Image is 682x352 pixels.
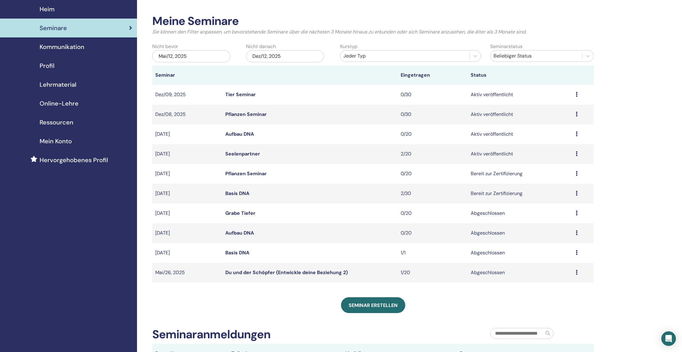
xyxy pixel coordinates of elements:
a: Grabe Tiefer [225,210,255,216]
div: Jeder Typ [343,52,466,60]
td: Bereit zur Zertifizierung [468,184,573,204]
td: Dez/09, 2025 [152,85,222,105]
a: Tier Seminar [225,91,256,98]
td: Aktiv veröffentlicht [468,144,573,164]
div: Mai/12, 2025 [152,50,230,62]
a: Pflanzen Seminar [225,111,267,117]
label: Seminarstatus [490,43,522,50]
td: [DATE] [152,164,222,184]
label: Kurstyp [340,43,357,50]
td: 2/30 [398,184,468,204]
td: [DATE] [152,144,222,164]
a: Pflanzen Seminar [225,170,267,177]
h2: Meine Seminare [152,14,594,28]
td: 0/20 [398,204,468,223]
div: Beliebiger Status [494,52,579,60]
a: Basis DNA [225,190,249,197]
td: Abgeschlossen [468,263,573,283]
a: Aufbau DNA [225,131,254,137]
td: Dez/08, 2025 [152,105,222,124]
td: Abgeschlossen [468,204,573,223]
td: Bereit zur Zertifizierung [468,164,573,184]
td: 2/20 [398,144,468,164]
span: Kommunikation [40,42,84,51]
span: Seminare [40,23,67,33]
a: Seminar erstellen [341,297,405,313]
td: 0/30 [398,105,468,124]
td: Aktiv veröffentlicht [468,124,573,144]
label: Nicht danach [246,43,276,50]
div: Dez/12, 2025 [246,50,324,62]
td: 0/30 [398,85,468,105]
td: [DATE] [152,223,222,243]
td: Abgeschlossen [468,243,573,263]
td: [DATE] [152,124,222,144]
td: 0/20 [398,223,468,243]
th: Status [468,65,573,85]
span: Ressourcen [40,118,73,127]
td: 0/20 [398,124,468,144]
span: Heim [40,5,54,14]
td: Abgeschlossen [468,223,573,243]
td: [DATE] [152,243,222,263]
p: Sie können den Filter anpassen, um bevorstehende Seminare über die nächsten 3 Monate hinaus zu er... [152,28,594,36]
td: [DATE] [152,184,222,204]
label: Nicht bevor [152,43,178,50]
td: 1/1 [398,243,468,263]
td: 0/20 [398,164,468,184]
a: Seelenpartner [225,151,260,157]
td: [DATE] [152,204,222,223]
h2: Seminaranmeldungen [152,328,270,342]
td: Aktiv veröffentlicht [468,85,573,105]
span: Hervorgehobenes Profil [40,155,108,165]
span: Lehrmaterial [40,80,76,89]
a: Basis DNA [225,249,249,256]
td: 1/20 [398,263,468,283]
span: Profil [40,61,54,70]
a: Du und der Schöpfer (Entwickle deine Beziehung 2) [225,269,348,276]
span: Mein Konto [40,137,72,146]
span: Online-Lehre [40,99,79,108]
th: Seminar [152,65,222,85]
div: Open Intercom Messenger [661,331,676,346]
th: Eingetragen [398,65,468,85]
a: Aufbau DNA [225,230,254,236]
td: Aktiv veröffentlicht [468,105,573,124]
span: Seminar erstellen [349,302,398,308]
td: Mai/26, 2025 [152,263,222,283]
